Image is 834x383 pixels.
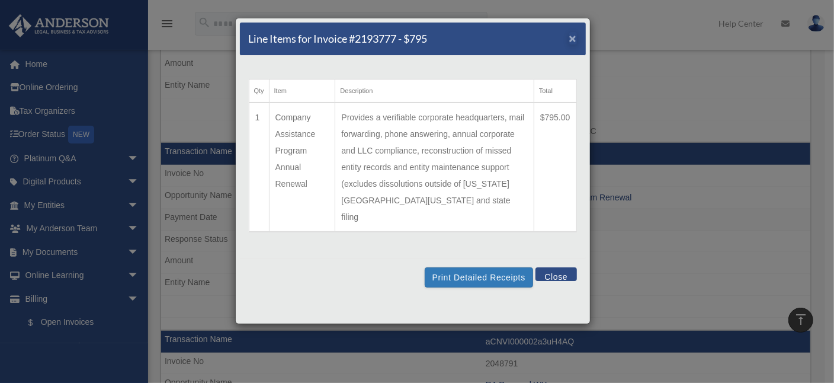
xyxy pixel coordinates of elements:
th: Qty [249,79,269,103]
th: Item [269,79,335,103]
td: 1 [249,103,269,232]
td: Provides a verifiable corporate headquarters, mail forwarding, phone answering, annual corporate ... [335,103,534,232]
span: × [569,31,577,45]
button: Close [535,267,576,281]
h5: Line Items for Invoice #2193777 - $795 [249,31,428,46]
button: Print Detailed Receipts [425,267,533,288]
th: Description [335,79,534,103]
th: Total [534,79,576,103]
td: Company Assistance Program Annual Renewal [269,103,335,232]
td: $795.00 [534,103,576,232]
button: Close [569,32,577,44]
